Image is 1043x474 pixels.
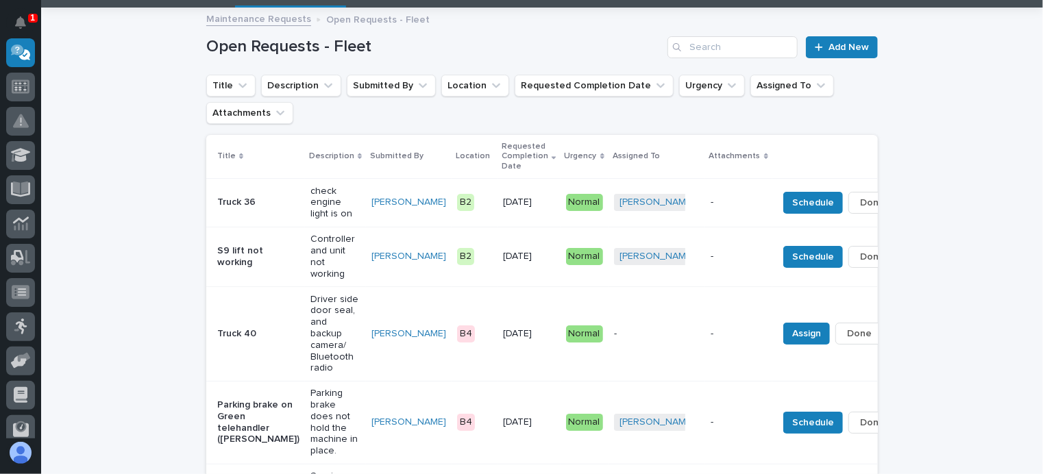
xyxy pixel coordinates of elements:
[848,246,896,268] button: Done
[566,414,603,431] div: Normal
[848,192,896,214] button: Done
[206,178,943,227] tr: Truck 36check engine light is on[PERSON_NAME] B2[DATE]Normal[PERSON_NAME] -ScheduleDone
[806,36,878,58] a: Add New
[565,149,597,164] p: Urgency
[783,246,843,268] button: Schedule
[783,323,830,345] button: Assign
[792,414,834,431] span: Schedule
[217,149,236,164] p: Title
[619,197,694,208] a: [PERSON_NAME]
[371,251,446,262] a: [PERSON_NAME]
[457,414,475,431] div: B4
[711,197,767,208] p: -
[206,381,943,464] tr: Parking brake on Green telehandler ([PERSON_NAME])Parking brake does not hold the machine in plac...
[503,197,554,208] p: [DATE]
[206,75,256,97] button: Title
[711,328,767,340] p: -
[515,75,674,97] button: Requested Completion Date
[860,414,885,431] span: Done
[261,75,341,97] button: Description
[217,399,299,445] p: Parking brake on Green telehandler ([PERSON_NAME])
[679,75,745,97] button: Urgency
[667,36,798,58] input: Search
[17,16,35,38] div: Notifications1
[613,149,661,164] p: Assigned To
[860,249,885,265] span: Done
[347,75,436,97] button: Submitted By
[310,294,360,375] p: Driver side door seal, and backup camera/ Bluetooth radio
[309,149,354,164] p: Description
[614,328,700,340] p: -
[217,197,299,208] p: Truck 36
[371,416,446,428] a: [PERSON_NAME]
[792,325,821,342] span: Assign
[457,194,474,211] div: B2
[783,412,843,434] button: Schedule
[847,325,872,342] span: Done
[206,10,311,26] a: Maintenance Requests
[503,328,554,340] p: [DATE]
[456,149,490,164] p: Location
[6,438,35,467] button: users-avatar
[835,323,883,345] button: Done
[792,249,834,265] span: Schedule
[206,102,293,124] button: Attachments
[566,194,603,211] div: Normal
[326,11,430,26] p: Open Requests - Fleet
[829,42,869,52] span: Add New
[206,286,943,381] tr: Truck 40Driver side door seal, and backup camera/ Bluetooth radio[PERSON_NAME] B4[DATE]Normal--As...
[711,416,767,428] p: -
[217,245,299,269] p: S9 lift not working
[750,75,834,97] button: Assigned To
[792,195,834,211] span: Schedule
[711,251,767,262] p: -
[30,13,35,23] p: 1
[441,75,509,97] button: Location
[860,195,885,211] span: Done
[503,416,554,428] p: [DATE]
[848,412,896,434] button: Done
[709,149,761,164] p: Attachments
[371,197,446,208] a: [PERSON_NAME]
[310,234,360,279] p: Controller and unit not working
[619,416,694,428] a: [PERSON_NAME]
[217,328,299,340] p: Truck 40
[370,149,424,164] p: Submitted By
[206,227,943,286] tr: S9 lift not workingController and unit not working[PERSON_NAME] B2[DATE]Normal[PERSON_NAME] -Sche...
[503,251,554,262] p: [DATE]
[6,8,35,37] button: Notifications
[206,37,662,57] h1: Open Requests - Fleet
[566,248,603,265] div: Normal
[310,186,360,220] p: check engine light is on
[566,325,603,342] div: Normal
[457,325,475,342] div: B4
[502,139,548,174] p: Requested Completion Date
[457,248,474,265] div: B2
[783,192,843,214] button: Schedule
[371,328,446,340] a: [PERSON_NAME]
[310,388,360,457] p: Parking brake does not hold the machine in place.
[619,251,694,262] a: [PERSON_NAME]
